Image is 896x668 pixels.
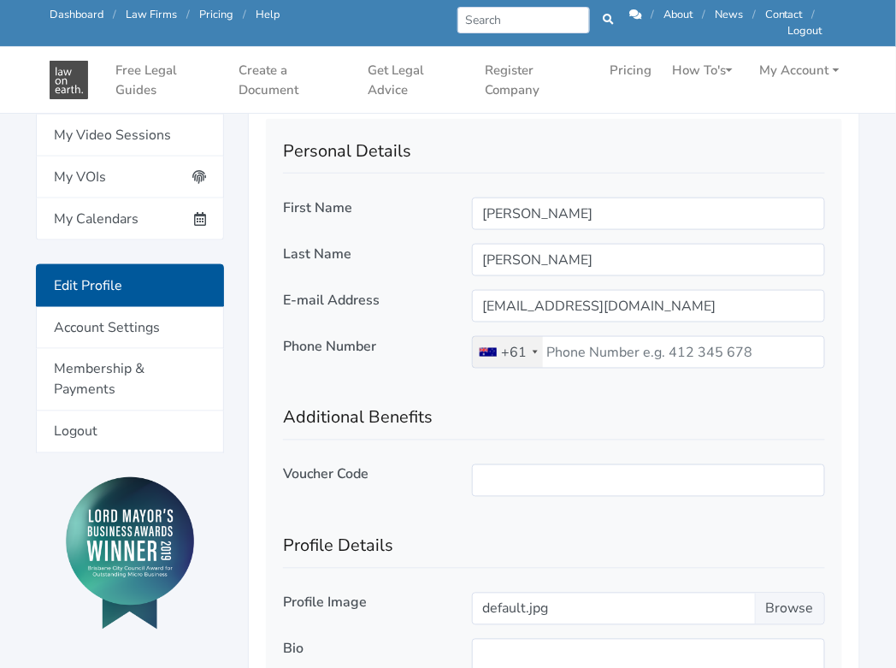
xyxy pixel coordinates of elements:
a: Edit Profile [36,264,224,307]
h2: Profile Details [283,511,825,569]
label: Voucher Code [283,464,368,485]
a: About [663,7,693,22]
a: How To's [665,54,740,87]
h2: Additional Benefits [283,382,825,440]
div: Australia: +61 [473,337,543,368]
a: Account Settings [36,307,224,349]
input: Search [457,7,590,33]
a: Dashboard [50,7,103,22]
a: Create a Document [232,54,354,106]
div: +61 [502,342,528,363]
a: Pricing [603,54,658,87]
span: / [752,7,756,22]
a: Contact [765,7,803,22]
a: Register Company [479,54,596,106]
a: Get Legal Advice [361,54,471,106]
span: / [243,7,246,22]
label: Profile Image [283,593,367,613]
a: Free Legal Guides [109,54,225,106]
label: First Name [283,198,352,218]
label: Bio [283,639,304,659]
label: Last Name [283,244,351,264]
span: / [702,7,705,22]
h2: Personal Details [283,136,825,174]
label: Phone Number [283,336,376,357]
span: / [186,7,190,22]
img: Lord Mayor's Award 2019 [66,477,194,630]
a: Law Firms [126,7,177,22]
a: My VOIs [36,157,224,198]
a: Membership & Payments [36,349,224,411]
a: Help [256,7,280,22]
a: News [715,7,743,22]
input: Phone Number e.g. 412 345 678 [472,336,825,369]
img: Law On Earth [50,61,88,99]
span: / [812,7,816,22]
span: / [113,7,116,22]
span: / [651,7,654,22]
a: Logout [36,411,224,453]
a: My Video Sessions [36,115,224,157]
a: Pricing [199,7,233,22]
a: My Account [753,54,846,87]
a: Logout [788,23,822,38]
label: E-mail Address [283,290,380,310]
a: My Calendars [36,198,224,240]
